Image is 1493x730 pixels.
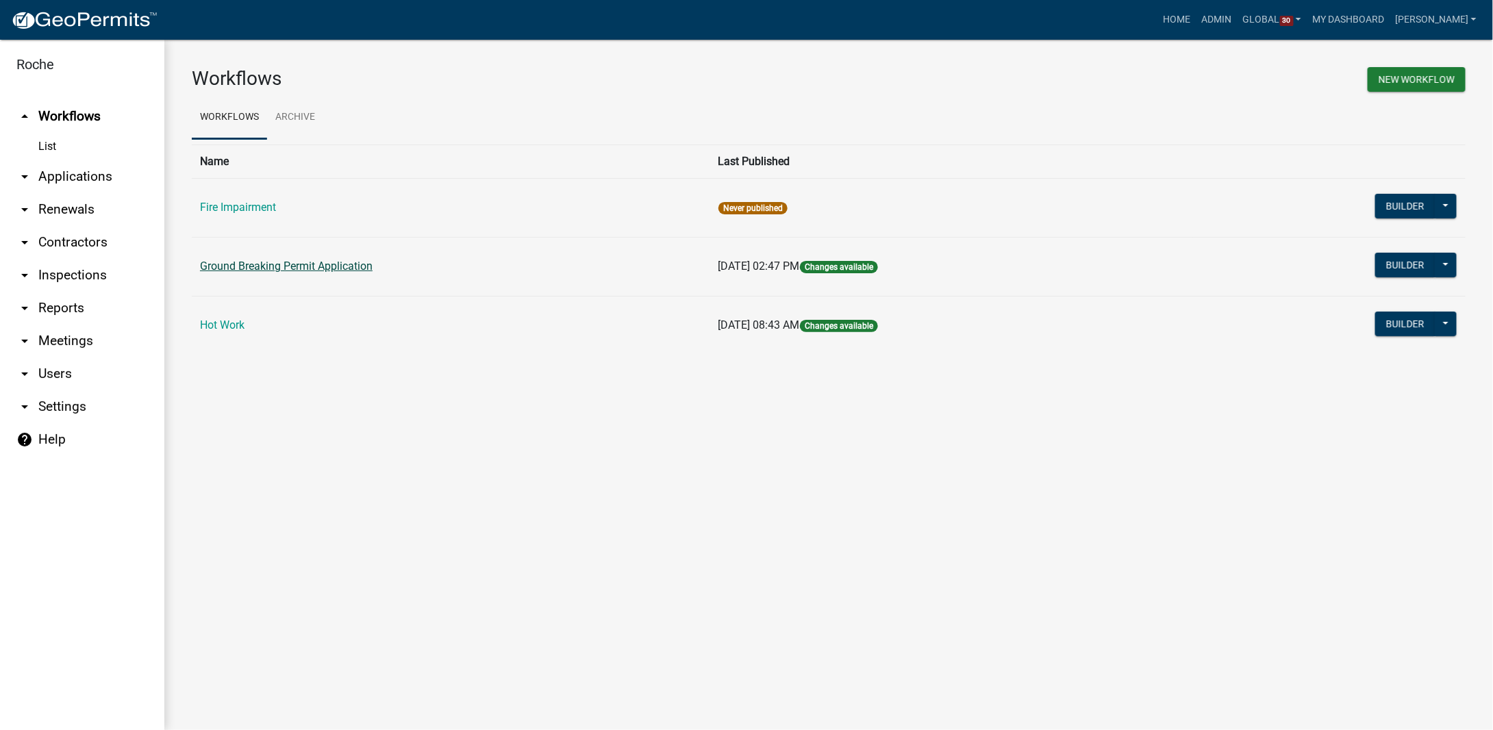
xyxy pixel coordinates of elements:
h3: Workflows [192,67,818,90]
a: Workflows [192,96,267,140]
button: Builder [1375,312,1435,336]
span: Changes available [800,320,878,332]
i: arrow_drop_down [16,201,33,218]
a: Admin [1196,7,1238,33]
a: Fire Impairment [200,201,276,214]
button: Builder [1375,194,1435,218]
i: arrow_drop_down [16,300,33,316]
i: help [16,431,33,448]
span: [DATE] 02:47 PM [718,260,800,273]
span: Changes available [800,261,878,273]
span: 30 [1280,16,1294,27]
a: Ground Breaking Permit Application [200,260,373,273]
th: Name [192,144,710,178]
a: Archive [267,96,323,140]
th: Last Published [710,144,1194,178]
span: [DATE] 08:43 AM [718,318,800,331]
a: Home [1158,7,1196,33]
a: Global30 [1238,7,1307,33]
i: arrow_drop_down [16,399,33,415]
span: Never published [718,202,788,214]
button: New Workflow [1368,67,1466,92]
i: arrow_drop_up [16,108,33,125]
a: Hot Work [200,318,244,331]
i: arrow_drop_down [16,168,33,185]
i: arrow_drop_down [16,333,33,349]
a: My Dashboard [1307,7,1390,33]
button: Builder [1375,253,1435,277]
i: arrow_drop_down [16,267,33,284]
i: arrow_drop_down [16,234,33,251]
a: [PERSON_NAME] [1390,7,1482,33]
i: arrow_drop_down [16,366,33,382]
